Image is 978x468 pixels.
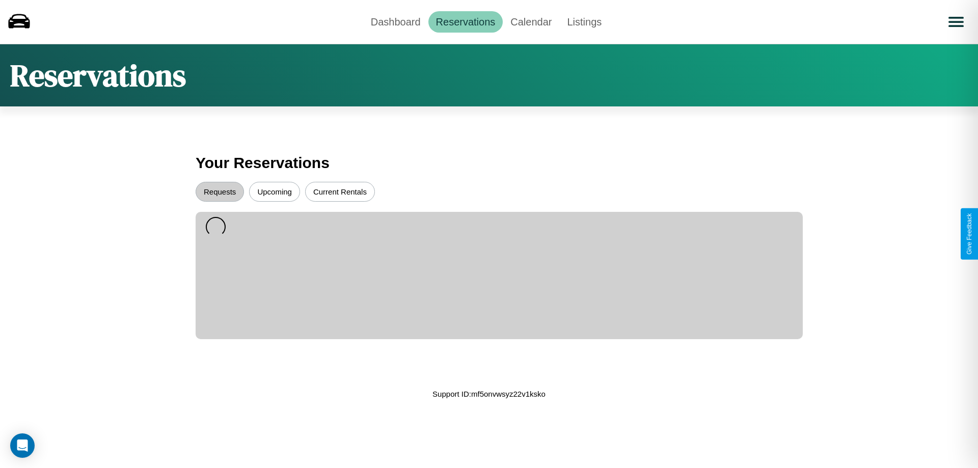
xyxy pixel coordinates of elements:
[966,213,973,255] div: Give Feedback
[10,54,186,96] h1: Reservations
[428,11,503,33] a: Reservations
[249,182,300,202] button: Upcoming
[432,387,546,401] p: Support ID: mf5onvwsyz22v1ksko
[10,433,35,458] div: Open Intercom Messenger
[196,182,244,202] button: Requests
[559,11,609,33] a: Listings
[942,8,970,36] button: Open menu
[363,11,428,33] a: Dashboard
[503,11,559,33] a: Calendar
[305,182,375,202] button: Current Rentals
[196,149,782,177] h3: Your Reservations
